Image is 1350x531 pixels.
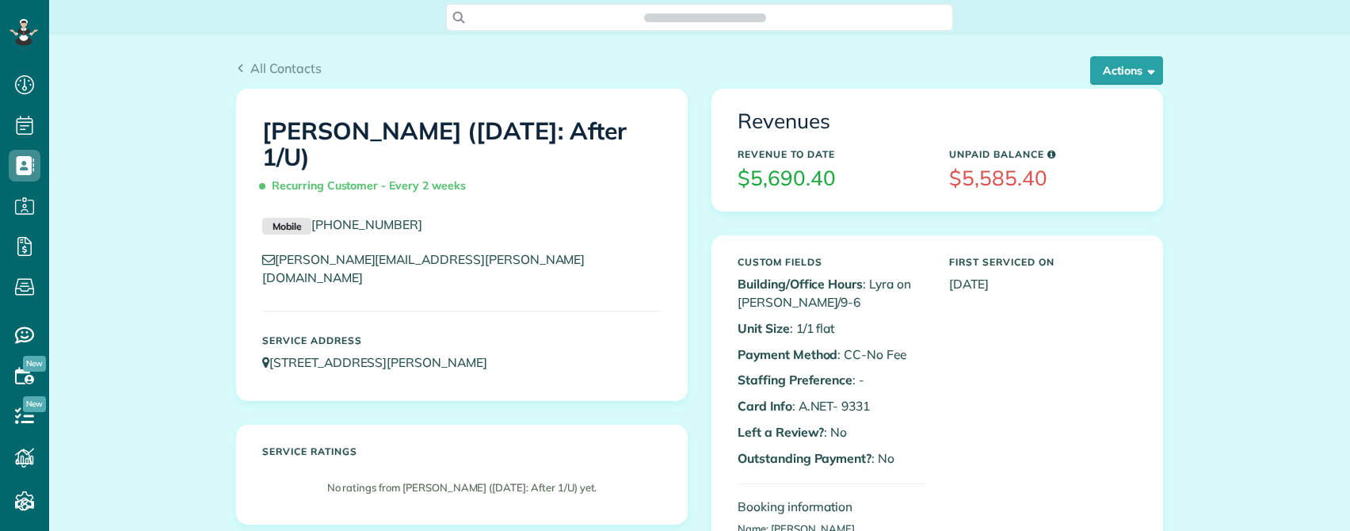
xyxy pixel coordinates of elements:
[23,356,46,372] span: New
[738,450,871,466] b: Outstanding Payment?
[262,172,472,200] span: Recurring Customer - Every 2 weeks
[738,398,792,414] b: Card Info
[738,500,925,514] h4: Booking information
[738,397,925,415] p: : A.NET- 9331
[949,149,1137,159] h5: Unpaid Balance
[738,346,925,364] p: : CC-No Fee
[738,257,925,267] h5: Custom Fields
[738,449,925,468] p: : No
[949,257,1137,267] h5: First Serviced On
[660,10,749,25] span: Search ZenMaid…
[949,275,1137,293] p: [DATE]
[738,110,1137,133] h3: Revenues
[23,396,46,412] span: New
[262,335,662,346] h5: Service Address
[949,167,1137,190] h3: $5,585.40
[270,480,654,495] p: No ratings from [PERSON_NAME] ([DATE]: After 1/U) yet.
[738,276,863,292] b: Building/Office Hours
[262,216,422,232] a: Mobile[PHONE_NUMBER]
[1090,56,1163,85] button: Actions
[250,60,322,76] span: All Contacts
[236,59,322,78] a: All Contacts
[738,149,925,159] h5: Revenue to Date
[738,423,925,441] p: : No
[738,319,925,338] p: : 1/1 flat
[738,320,790,336] b: Unit Size
[262,251,585,285] a: [PERSON_NAME][EMAIL_ADDRESS][PERSON_NAME][DOMAIN_NAME]
[738,424,824,440] b: Left a Review?
[262,446,662,457] h5: Service ratings
[738,275,925,311] p: : Lyra on [PERSON_NAME]/9-6
[738,346,837,362] b: Payment Method
[262,354,502,370] a: [STREET_ADDRESS][PERSON_NAME]
[262,218,311,235] small: Mobile
[738,372,852,388] b: Staffing Preference
[738,167,925,190] h3: $5,690.40
[738,371,925,389] p: : -
[262,118,662,200] h1: [PERSON_NAME] ([DATE]: After 1/U)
